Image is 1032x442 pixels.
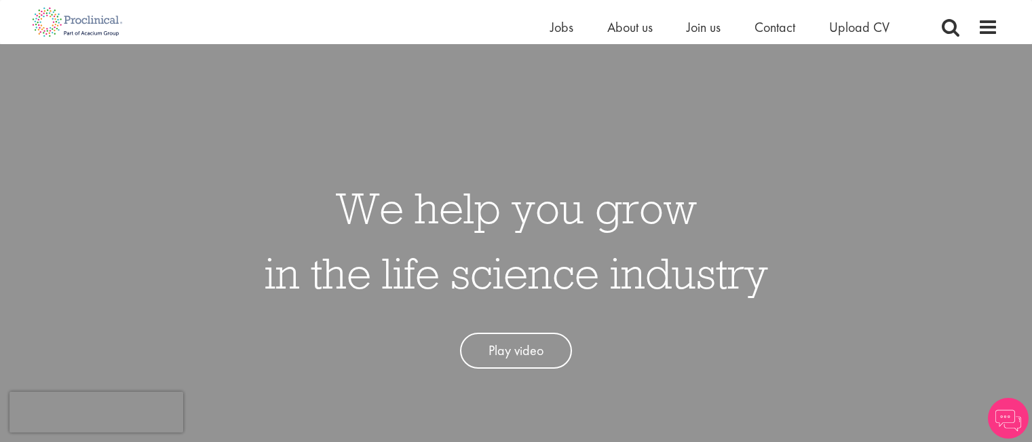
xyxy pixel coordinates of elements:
[754,18,795,36] a: Contact
[988,398,1029,439] img: Chatbot
[550,18,573,36] a: Jobs
[687,18,721,36] a: Join us
[607,18,653,36] a: About us
[460,333,572,369] a: Play video
[829,18,890,36] a: Upload CV
[265,175,768,306] h1: We help you grow in the life science industry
